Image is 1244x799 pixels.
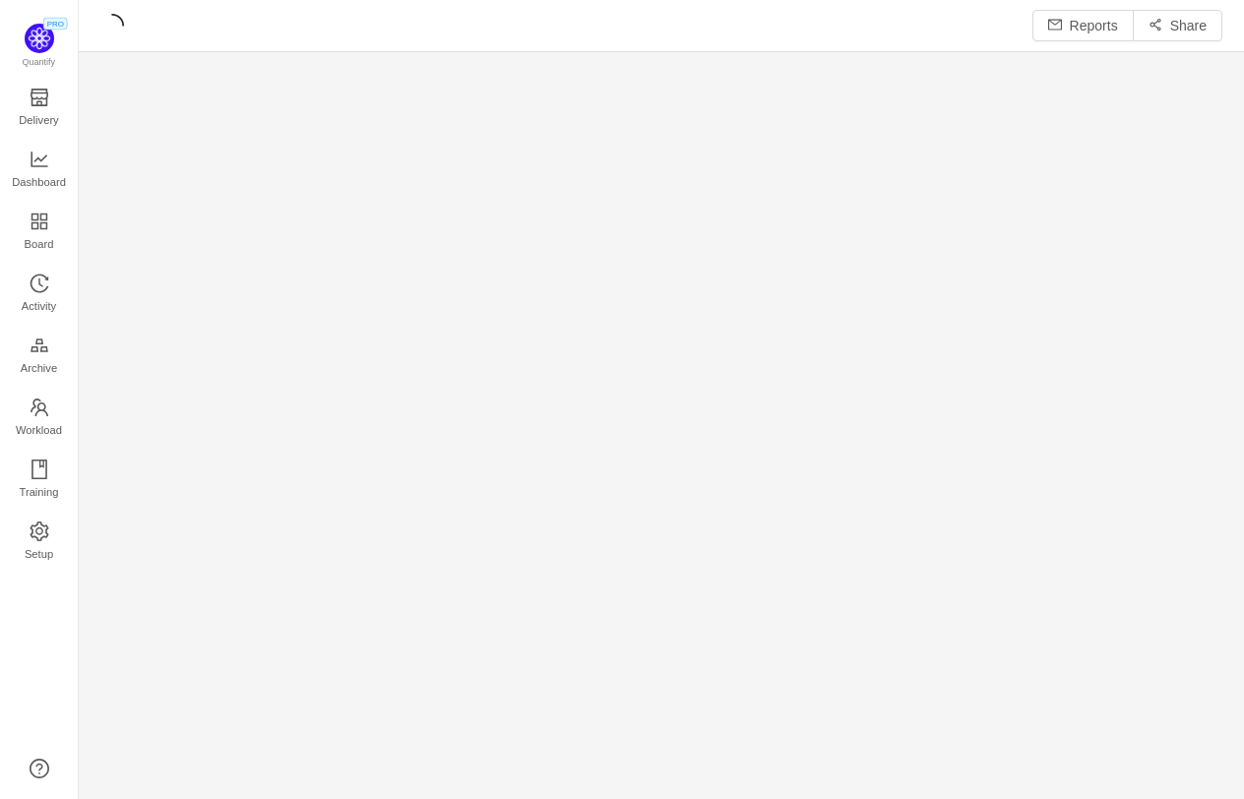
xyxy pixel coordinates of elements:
[30,399,49,438] a: Workload
[1032,10,1134,41] button: icon: mailReports
[42,18,67,31] span: PRO
[30,213,49,252] a: Board
[30,460,49,479] i: icon: book
[1133,10,1222,41] button: icon: share-altShare
[23,57,56,67] span: Quantify
[25,24,54,53] img: Quantify
[30,522,49,562] a: Setup
[30,759,49,778] a: icon: question-circle
[30,88,49,107] i: icon: shop
[30,274,49,293] i: icon: history
[30,336,49,355] i: icon: gold
[21,348,57,388] span: Archive
[25,534,53,574] span: Setup
[16,410,62,450] span: Workload
[30,337,49,376] a: Archive
[30,89,49,128] a: Delivery
[30,398,49,417] i: icon: team
[30,522,49,541] i: icon: setting
[22,286,56,326] span: Activity
[30,150,49,169] i: icon: line-chart
[100,14,124,37] i: icon: loading
[30,461,49,500] a: Training
[30,275,49,314] a: Activity
[25,224,54,264] span: Board
[12,162,66,202] span: Dashboard
[19,100,58,140] span: Delivery
[30,151,49,190] a: Dashboard
[30,212,49,231] i: icon: appstore
[19,472,58,512] span: Training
